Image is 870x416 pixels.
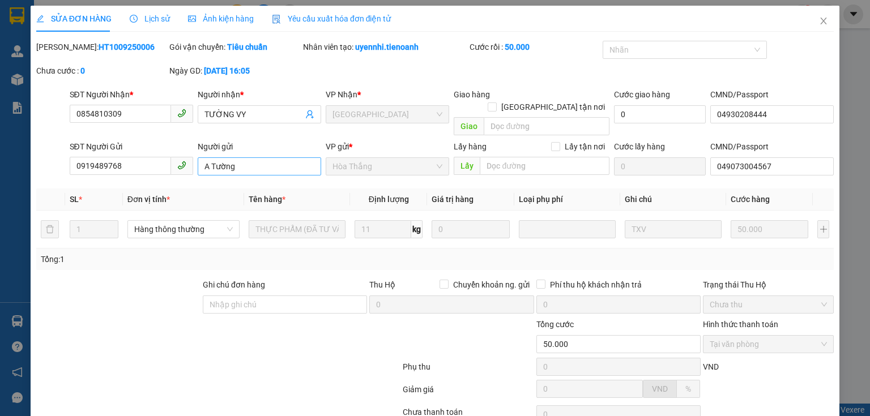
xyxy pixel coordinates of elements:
span: VND [703,362,719,371]
b: HT1009250006 [99,42,155,52]
span: Tại văn phòng [710,336,827,353]
button: plus [817,220,829,238]
span: picture [188,15,196,23]
span: Giá trị hàng [432,195,474,204]
span: Đơn vị tính [127,195,170,204]
span: Thu Hộ [369,280,395,289]
div: SĐT Người Nhận [70,88,193,101]
div: Người gửi [198,140,321,153]
span: Yêu cầu xuất hóa đơn điện tử [272,14,391,23]
input: 0 [731,220,808,238]
label: Ghi chú đơn hàng [203,280,265,289]
div: Tổng: 1 [41,253,336,265]
div: Chưa cước : [36,65,167,77]
div: SĐT Người Gửi [70,140,193,153]
div: Người nhận [198,88,321,101]
span: VP Nhận [326,90,357,99]
span: [GEOGRAPHIC_DATA] tận nơi [497,101,609,113]
button: delete [41,220,59,238]
div: Nhân viên tạo: [303,41,467,53]
span: Giao hàng [454,90,490,99]
div: [PERSON_NAME]: [36,41,167,53]
span: user-add [305,110,314,119]
span: Chuyển khoản ng. gửi [449,278,534,291]
input: Ghi Chú [625,220,722,238]
b: 50.000 [505,42,530,52]
img: icon [272,15,281,24]
input: Cước lấy hàng [614,157,706,175]
div: VP gửi [326,140,449,153]
label: Cước giao hàng [614,90,670,99]
div: Giảm giá [402,383,535,403]
div: CMND/Passport [710,88,834,101]
b: 0 [80,66,85,75]
span: clock-circle [130,15,138,23]
div: Gói vận chuyển: [169,41,300,53]
input: 0 [432,220,509,238]
span: Thủ Đức [332,106,442,123]
span: SL [70,195,79,204]
span: Lấy hàng [454,142,487,151]
span: Phí thu hộ khách nhận trả [545,278,646,291]
th: Loại phụ phí [514,188,620,211]
span: Tổng cước [536,320,574,329]
div: Trạng thái Thu Hộ [703,278,834,291]
span: Cước hàng [731,195,770,204]
span: edit [36,15,44,23]
span: Lấy [454,157,480,175]
b: [DATE] 16:05 [204,66,250,75]
span: phone [177,109,186,118]
input: Dọc đường [484,117,609,135]
span: Hòa Thắng [332,158,442,175]
span: SỬA ĐƠN HÀNG [36,14,112,23]
span: Lịch sử [130,14,170,23]
b: uyennhi.tienoanh [355,42,419,52]
span: Giao [454,117,484,135]
b: Tiêu chuẩn [227,42,267,52]
span: Chưa thu [710,296,827,313]
div: Phụ thu [402,361,535,380]
label: Cước lấy hàng [614,142,665,151]
input: Dọc đường [480,157,609,175]
span: Ảnh kiện hàng [188,14,254,23]
span: Lấy tận nơi [560,140,609,153]
span: VND [652,384,668,393]
span: phone [177,161,186,170]
div: CMND/Passport [710,140,834,153]
input: VD: Bàn, Ghế [249,220,346,238]
div: Ngày GD: [169,65,300,77]
input: Ghi chú đơn hàng [203,295,367,314]
button: Close [808,6,839,37]
span: % [685,384,691,393]
span: kg [411,220,423,238]
span: Tên hàng [249,195,285,204]
th: Ghi chú [620,188,726,211]
span: Định lượng [369,195,409,204]
input: Cước giao hàng [614,105,706,123]
span: close [819,16,828,25]
span: Hàng thông thường [134,221,233,238]
label: Hình thức thanh toán [703,320,778,329]
div: Cước rồi : [470,41,600,53]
